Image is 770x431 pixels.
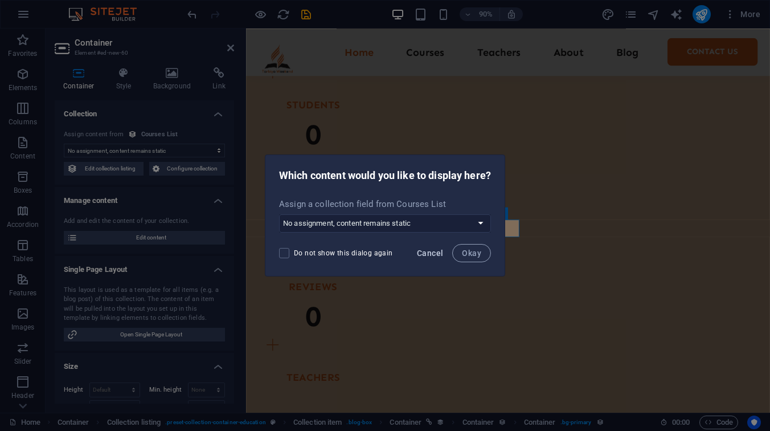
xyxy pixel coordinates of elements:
[417,249,443,258] span: Cancel
[452,244,491,262] button: Okay
[279,169,491,182] h2: Which content would you like to display here?
[294,249,393,258] span: Do not show this dialog again
[462,249,481,258] span: Okay
[279,198,446,210] p: Assign a collection field from Courses List
[412,244,448,262] button: Cancel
